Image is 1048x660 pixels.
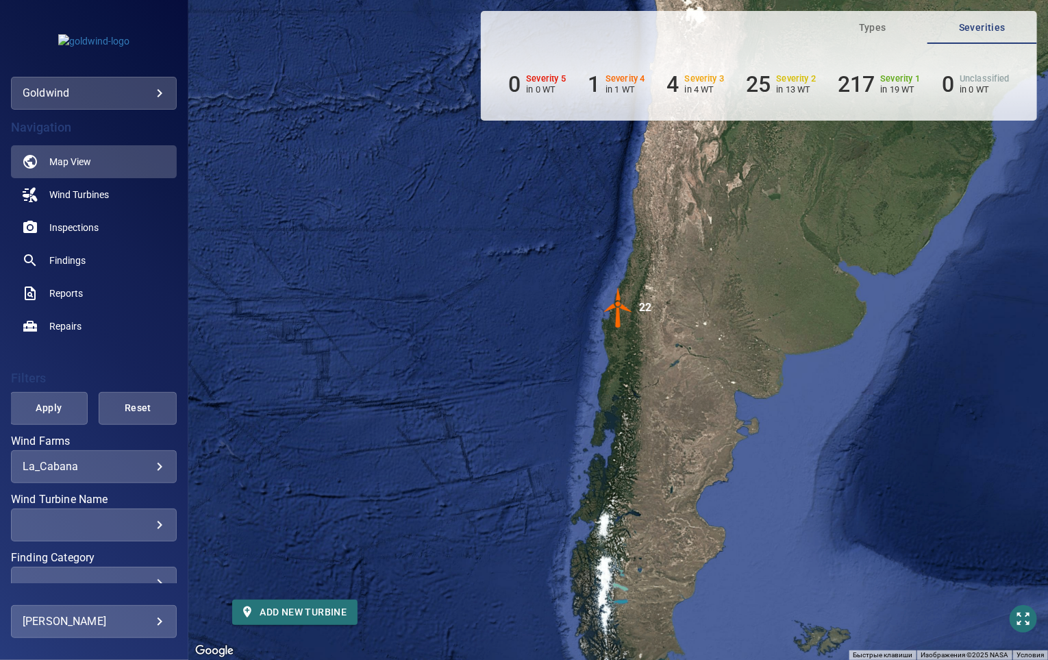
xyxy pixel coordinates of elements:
[526,74,566,84] h6: Severity 5
[11,436,177,447] label: Wind Farms
[11,567,177,600] div: Finding Category
[853,650,912,660] button: Быстрые клавиши
[685,84,725,95] p: in 4 WT
[116,400,160,417] span: Reset
[921,651,1008,659] span: Изображения ©2025 NASA
[49,319,82,333] span: Repairs
[598,287,639,330] gmp-advanced-marker: 22
[508,71,566,97] li: Severity 5
[11,178,177,211] a: windturbines noActive
[11,509,177,541] div: Wind Turbine Name
[606,84,645,95] p: in 1 WT
[508,71,521,97] h6: 0
[27,400,71,417] span: Apply
[881,74,921,84] h6: Severity 1
[746,71,771,97] h6: 25
[1016,651,1044,659] a: Условия (ссылка откроется в новой вкладке)
[49,221,99,234] span: Inspections
[588,71,645,97] li: Severity 4
[685,74,725,84] h6: Severity 3
[243,604,347,621] span: Add new turbine
[11,211,177,244] a: inspections noActive
[11,277,177,310] a: reports noActive
[99,392,177,425] button: Reset
[838,71,875,97] h6: 217
[49,254,86,267] span: Findings
[639,287,651,328] div: 22
[526,84,566,95] p: in 0 WT
[11,450,177,483] div: Wind Farms
[49,155,91,169] span: Map View
[11,77,177,110] div: goldwind
[49,188,109,201] span: Wind Turbines
[667,71,725,97] li: Severity 3
[942,71,1010,97] li: Severity Unclassified
[881,84,921,95] p: in 19 WT
[10,392,88,425] button: Apply
[192,642,237,660] img: Google
[936,19,1029,36] span: Severities
[606,74,645,84] h6: Severity 4
[11,121,177,134] h4: Navigation
[588,71,600,97] h6: 1
[23,611,165,633] div: [PERSON_NAME]
[11,310,177,343] a: repairs noActive
[777,84,816,95] p: in 13 WT
[23,460,165,473] div: La_Cabana
[942,71,954,97] h6: 0
[11,145,177,178] a: map active
[11,494,177,505] label: Wind Turbine Name
[777,74,816,84] h6: Severity 2
[11,244,177,277] a: findings noActive
[667,71,679,97] h6: 4
[11,371,177,385] h4: Filters
[746,71,816,97] li: Severity 2
[960,84,1010,95] p: in 0 WT
[838,71,920,97] li: Severity 1
[826,19,919,36] span: Types
[49,286,83,300] span: Reports
[11,552,177,563] label: Finding Category
[58,34,129,48] img: goldwind-logo
[23,82,165,104] div: goldwind
[598,287,639,328] img: windFarmIconCat4.svg
[960,74,1010,84] h6: Unclassified
[232,600,358,625] button: Add new turbine
[192,642,237,660] a: Открыть эту область в Google Картах (в новом окне)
